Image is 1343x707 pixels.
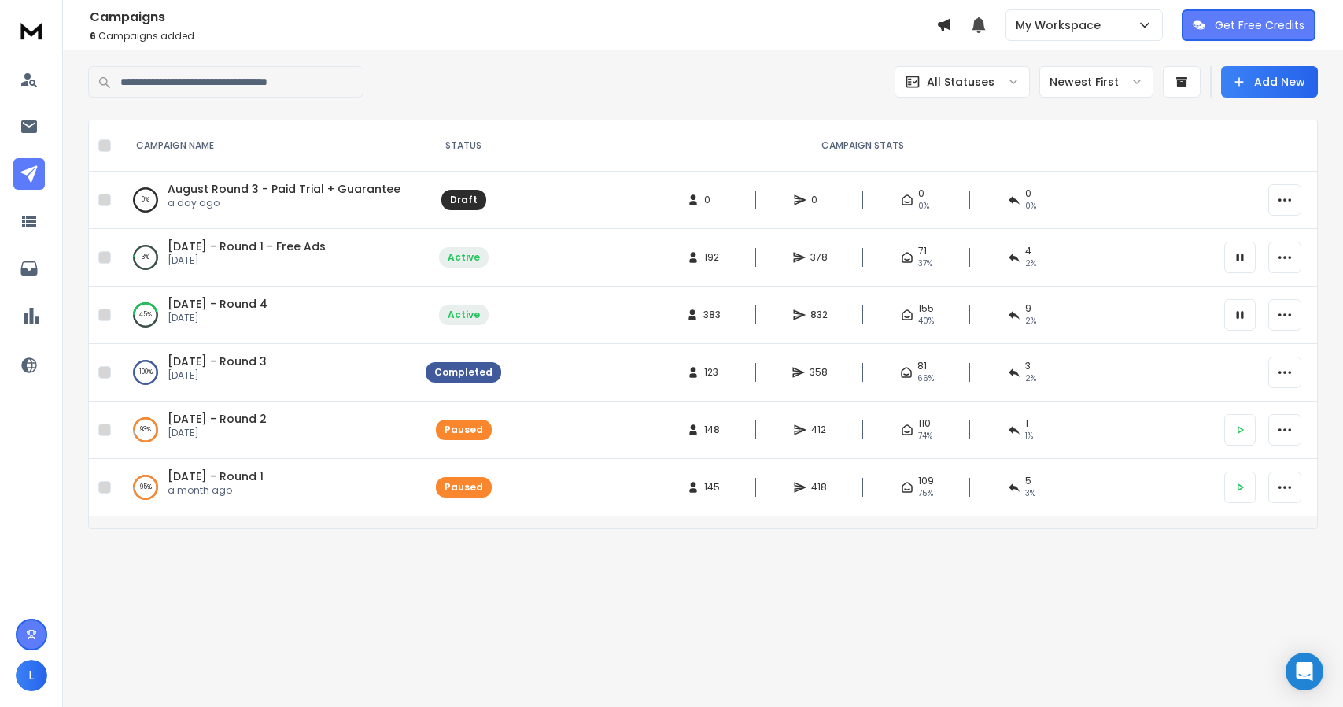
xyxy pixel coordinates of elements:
[168,411,267,427] a: [DATE] - Round 2
[168,353,267,369] a: [DATE] - Round 3
[117,120,416,172] th: CAMPAIGN NAME
[918,315,934,328] span: 40 %
[810,366,828,379] span: 358
[117,459,416,516] td: 95%[DATE] - Round 1a month ago
[917,372,934,385] span: 66 %
[918,257,932,270] span: 37 %
[511,120,1215,172] th: CAMPAIGN STATS
[90,29,96,43] span: 6
[703,309,721,321] span: 383
[704,424,720,436] span: 148
[448,251,480,264] div: Active
[16,660,47,691] button: L
[1215,17,1304,33] p: Get Free Credits
[445,424,483,436] div: Paused
[810,309,828,321] span: 832
[1039,66,1153,98] button: Newest First
[117,172,416,229] td: 0%August Round 3 - Paid Trial + Guaranteea day ago
[1016,17,1107,33] p: My Workspace
[1025,245,1031,257] span: 4
[918,417,931,430] span: 110
[927,74,994,90] p: All Statuses
[811,481,827,494] span: 418
[140,422,151,438] p: 93 %
[918,187,924,200] span: 0
[1025,417,1028,430] span: 1
[434,366,493,379] div: Completed
[117,229,416,287] td: 3%[DATE] - Round 1 - Free Ads[DATE]
[168,239,326,254] a: [DATE] - Round 1 - Free Ads
[168,312,267,324] p: [DATE]
[1025,475,1031,487] span: 5
[918,302,934,315] span: 155
[1025,302,1031,315] span: 9
[1025,200,1036,213] span: 0%
[168,427,267,439] p: [DATE]
[168,296,267,312] a: [DATE] - Round 4
[704,481,720,494] span: 145
[140,479,152,495] p: 95 %
[168,369,267,382] p: [DATE]
[90,30,936,43] p: Campaigns added
[168,484,264,497] p: a month ago
[168,197,400,209] p: a day ago
[918,475,934,487] span: 109
[142,192,149,208] p: 0 %
[704,366,720,379] span: 123
[811,424,827,436] span: 412
[416,120,511,172] th: STATUS
[168,181,400,197] a: August Round 3 - Paid Trial + Guarantee
[139,365,153,380] p: 100 %
[90,8,936,27] h1: Campaigns
[1025,430,1033,442] span: 1 %
[117,402,416,459] td: 93%[DATE] - Round 2[DATE]
[918,200,929,213] span: 0%
[1025,487,1035,500] span: 3 %
[117,344,416,402] td: 100%[DATE] - Round 3[DATE]
[450,194,478,206] div: Draft
[704,251,720,264] span: 192
[139,307,152,323] p: 45 %
[1025,257,1036,270] span: 2 %
[168,254,326,267] p: [DATE]
[117,287,416,344] td: 45%[DATE] - Round 4[DATE]
[811,194,827,206] span: 0
[810,251,828,264] span: 378
[1182,9,1315,41] button: Get Free Credits
[1025,360,1031,372] span: 3
[445,481,483,494] div: Paused
[1025,187,1031,200] span: 0
[918,245,927,257] span: 71
[16,16,47,45] img: logo
[1221,66,1318,98] button: Add New
[704,194,720,206] span: 0
[917,360,927,372] span: 81
[168,468,264,484] a: [DATE] - Round 1
[448,309,480,321] div: Active
[142,250,149,265] p: 3 %
[1025,372,1036,385] span: 2 %
[918,487,933,500] span: 75 %
[1025,315,1036,328] span: 2 %
[1286,653,1323,690] div: Open Intercom Messenger
[918,430,932,442] span: 74 %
